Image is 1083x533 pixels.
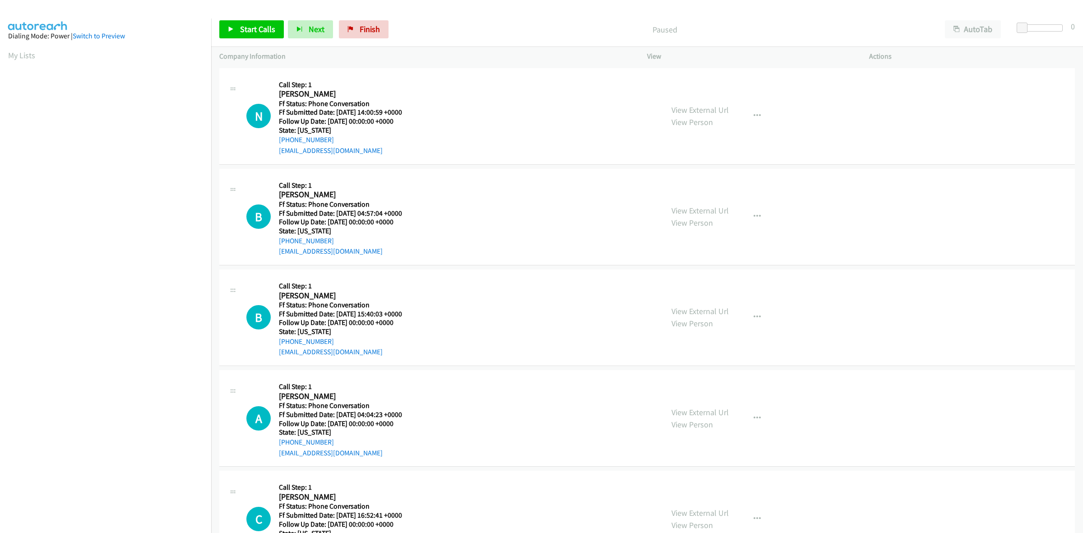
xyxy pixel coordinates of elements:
a: View Person [671,419,713,430]
h5: State: [US_STATE] [279,126,413,135]
h5: State: [US_STATE] [279,227,413,236]
h2: [PERSON_NAME] [279,391,413,402]
a: View External Url [671,105,729,115]
a: View Person [671,117,713,127]
a: View External Url [671,205,729,216]
span: Finish [360,24,380,34]
a: Switch to Preview [73,32,125,40]
h5: Follow Up Date: [DATE] 00:00:00 +0000 [279,218,413,227]
iframe: Dialpad [8,70,211,498]
h5: Follow Up Date: [DATE] 00:00:00 +0000 [279,520,432,529]
button: AutoTab [945,20,1001,38]
button: Next [288,20,333,38]
h5: Ff Status: Phone Conversation [279,99,413,108]
h5: Call Step: 1 [279,80,413,89]
h2: [PERSON_NAME] [279,89,413,99]
h1: A [246,406,271,431]
h5: Follow Up Date: [DATE] 00:00:00 +0000 [279,318,413,327]
h1: B [246,305,271,329]
a: My Lists [8,50,35,60]
h5: Call Step: 1 [279,181,413,190]
a: View Person [671,318,713,329]
a: View External Url [671,407,729,417]
a: [PHONE_NUMBER] [279,236,334,245]
h5: Call Step: 1 [279,483,432,492]
h5: Ff Submitted Date: [DATE] 04:04:23 +0000 [279,410,413,419]
h5: State: [US_STATE] [279,428,413,437]
a: [PHONE_NUMBER] [279,135,334,144]
div: The call is yet to be attempted [246,507,271,531]
a: [PHONE_NUMBER] [279,337,334,346]
span: Next [309,24,324,34]
h5: Ff Submitted Date: [DATE] 04:57:04 +0000 [279,209,413,218]
div: The call is yet to be attempted [246,406,271,431]
div: Dialing Mode: Power | [8,31,203,42]
h1: C [246,507,271,531]
h5: Ff Submitted Date: [DATE] 15:40:03 +0000 [279,310,413,319]
a: [EMAIL_ADDRESS][DOMAIN_NAME] [279,348,383,356]
p: Actions [869,51,1075,62]
h5: Ff Submitted Date: [DATE] 14:00:59 +0000 [279,108,413,117]
a: View External Url [671,508,729,518]
a: [EMAIL_ADDRESS][DOMAIN_NAME] [279,146,383,155]
a: View Person [671,520,713,530]
a: View External Url [671,306,729,316]
h2: [PERSON_NAME] [279,492,413,502]
h5: Follow Up Date: [DATE] 00:00:00 +0000 [279,419,413,428]
div: The call is yet to be attempted [246,305,271,329]
div: The call is yet to be attempted [246,204,271,229]
div: Delay between calls (in seconds) [1021,24,1063,32]
a: View Person [671,218,713,228]
a: [EMAIL_ADDRESS][DOMAIN_NAME] [279,449,383,457]
a: Start Calls [219,20,284,38]
h5: Follow Up Date: [DATE] 00:00:00 +0000 [279,117,413,126]
h5: State: [US_STATE] [279,327,413,336]
h5: Ff Status: Phone Conversation [279,200,413,209]
p: View [647,51,853,62]
p: Company Information [219,51,631,62]
h2: [PERSON_NAME] [279,190,413,200]
p: Paused [401,23,929,36]
h5: Ff Status: Phone Conversation [279,301,413,310]
span: Start Calls [240,24,275,34]
h1: B [246,204,271,229]
div: 0 [1071,20,1075,32]
a: [PHONE_NUMBER] [279,438,334,446]
h5: Ff Status: Phone Conversation [279,401,413,410]
div: The call is yet to be attempted [246,104,271,128]
a: Finish [339,20,389,38]
h5: Call Step: 1 [279,382,413,391]
h2: [PERSON_NAME] [279,291,413,301]
h5: Ff Submitted Date: [DATE] 16:52:41 +0000 [279,511,432,520]
h1: N [246,104,271,128]
h5: Ff Status: Phone Conversation [279,502,432,511]
h5: Call Step: 1 [279,282,413,291]
a: [EMAIL_ADDRESS][DOMAIN_NAME] [279,247,383,255]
